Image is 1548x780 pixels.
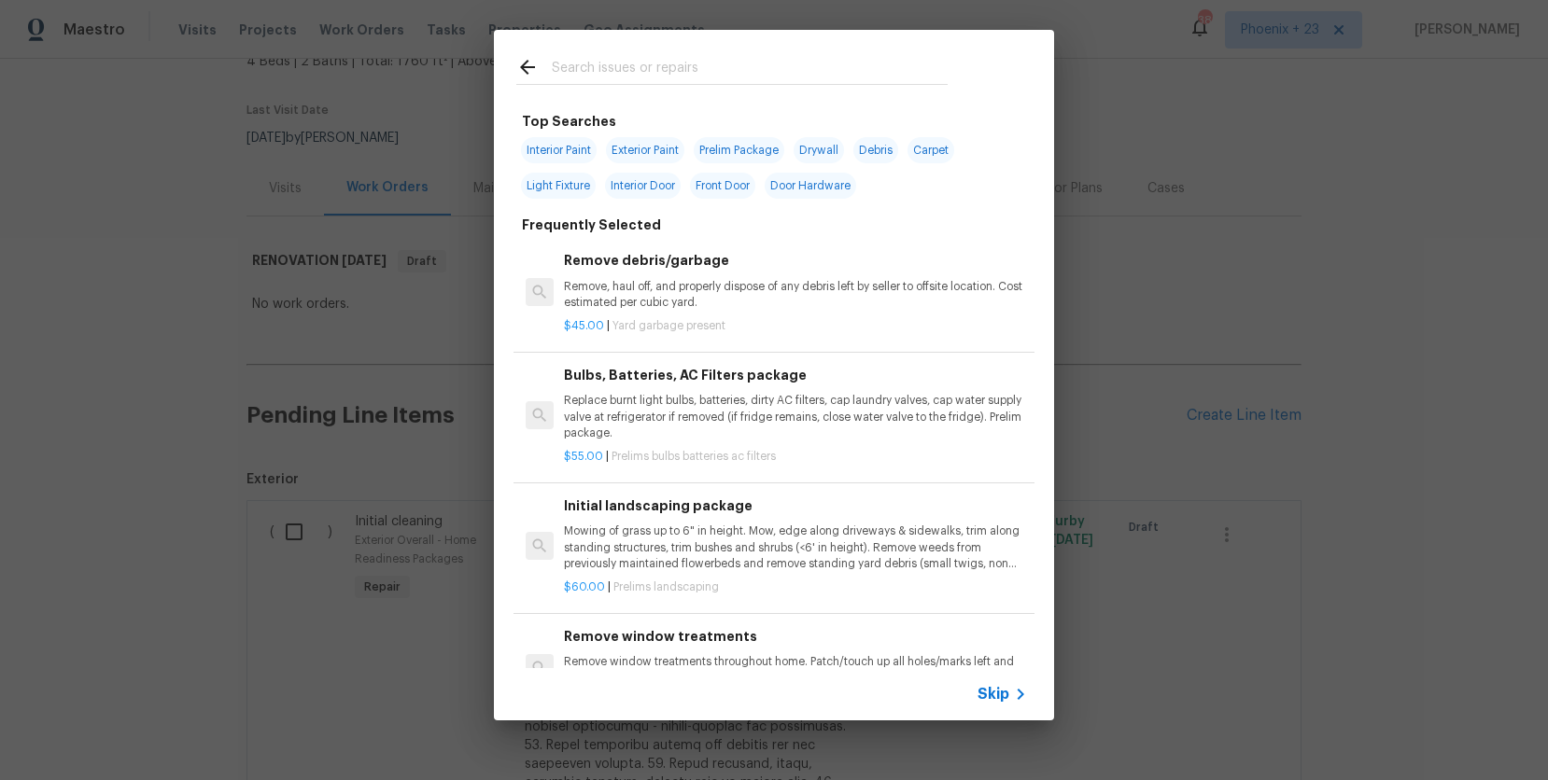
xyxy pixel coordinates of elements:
[612,320,725,331] span: Yard garbage present
[564,365,1027,385] h6: Bulbs, Batteries, AC Filters package
[564,449,1027,465] p: |
[522,215,661,235] h6: Frequently Selected
[564,654,1027,686] p: Remove window treatments throughout home. Patch/touch up all holes/marks left and paint to match....
[564,250,1027,271] h6: Remove debris/garbage
[564,320,604,331] span: $45.00
[564,495,1027,516] h6: Initial landscaping package
[564,581,605,592] span: $60.00
[853,137,898,163] span: Debris
[694,137,784,163] span: Prelim Package
[564,279,1027,311] p: Remove, haul off, and properly dispose of any debris left by seller to offsite location. Cost est...
[612,451,776,462] span: Prelims bulbs batteries ac filters
[564,626,1027,647] h6: Remove window treatments
[564,523,1027,571] p: Mowing of grass up to 6" in height. Mow, edge along driveways & sidewalks, trim along standing st...
[605,173,681,199] span: Interior Door
[765,173,856,199] span: Door Hardware
[564,579,1027,595] p: |
[522,111,616,132] h6: Top Searches
[521,137,597,163] span: Interior Paint
[613,581,719,592] span: Prelims landscaping
[564,393,1027,440] p: Replace burnt light bulbs, batteries, dirty AC filters, cap laundry valves, cap water supply valv...
[564,318,1027,334] p: |
[564,451,603,462] span: $55.00
[794,137,844,163] span: Drywall
[978,685,1009,703] span: Skip
[606,137,684,163] span: Exterior Paint
[521,173,596,199] span: Light Fixture
[908,137,954,163] span: Carpet
[690,173,755,199] span: Front Door
[552,56,948,84] input: Search issues or repairs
